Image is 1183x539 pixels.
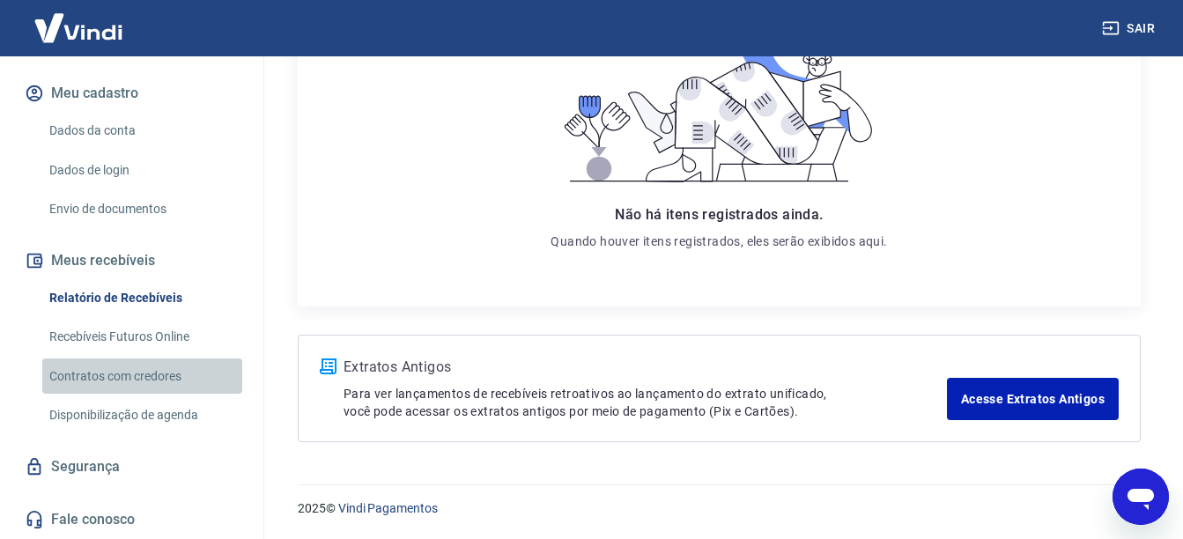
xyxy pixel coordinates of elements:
a: Contratos com credores [42,358,242,395]
a: Disponibilização de agenda [42,397,242,433]
a: Vindi Pagamentos [338,501,438,515]
p: Para ver lançamentos de recebíveis retroativos ao lançamento do extrato unificado, você pode aces... [344,385,947,420]
a: Acesse Extratos Antigos [947,378,1119,420]
span: Não há itens registrados ainda. [615,206,823,223]
iframe: Botão para abrir a janela de mensagens [1113,469,1169,525]
a: Envio de documentos [42,191,242,227]
p: Quando houver itens registrados, eles serão exibidos aqui. [551,233,887,250]
p: Extratos Antigos [344,357,947,378]
button: Meu cadastro [21,74,242,113]
img: Vindi [21,1,136,55]
a: Relatório de Recebíveis [42,280,242,316]
p: 2025 © [298,499,1141,518]
button: Sair [1098,12,1162,45]
a: Dados da conta [42,113,242,149]
a: Recebíveis Futuros Online [42,319,242,355]
button: Meus recebíveis [21,241,242,280]
img: ícone [320,358,336,374]
a: Dados de login [42,152,242,188]
a: Segurança [21,447,242,486]
a: Fale conosco [21,500,242,539]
